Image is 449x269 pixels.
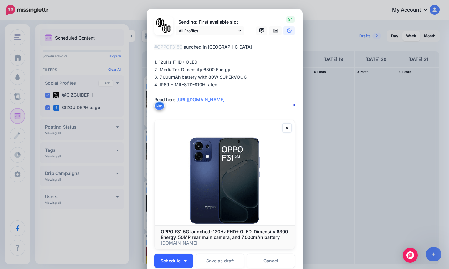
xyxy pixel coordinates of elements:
[154,44,182,50] mark: #OPPOF315G
[161,229,288,240] b: OPPO F31 5G launched: 120Hz FHD+ OLED, Dimensity 6300 Energy, 50MP rear main camera, and 7,000mAh...
[196,254,244,268] button: Save as draft
[184,260,187,262] img: arrow-down-white.png
[176,18,244,26] p: Sending: First available slot
[154,254,193,268] button: Schedule
[286,16,295,23] span: 94
[162,24,171,33] img: JT5sWCfR-79925.png
[161,259,181,263] span: Schedule
[161,240,288,246] p: [DOMAIN_NAME]
[156,18,165,27] img: 353459792_649996473822713_4483302954317148903_n-bsa138318.png
[176,26,244,35] a: All Profiles
[154,43,298,111] textarea: To enrich screen reader interactions, please activate Accessibility in Grammarly extension settings
[154,43,298,103] div: launched in [GEOGRAPHIC_DATA] 1. 120Hz FHD+ OLED 2. MediaTek Dimensity 6300 Energy 3. 7,000mAh ba...
[247,254,295,268] a: Cancel
[179,28,237,34] span: All Profiles
[154,101,165,110] button: Link
[155,120,295,225] img: OPPO F31 5G launched: 120Hz FHD+ OLED, Dimensity 6300 Energy, 50MP rear main camera, and 7,000mAh...
[403,248,418,263] div: Open Intercom Messenger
